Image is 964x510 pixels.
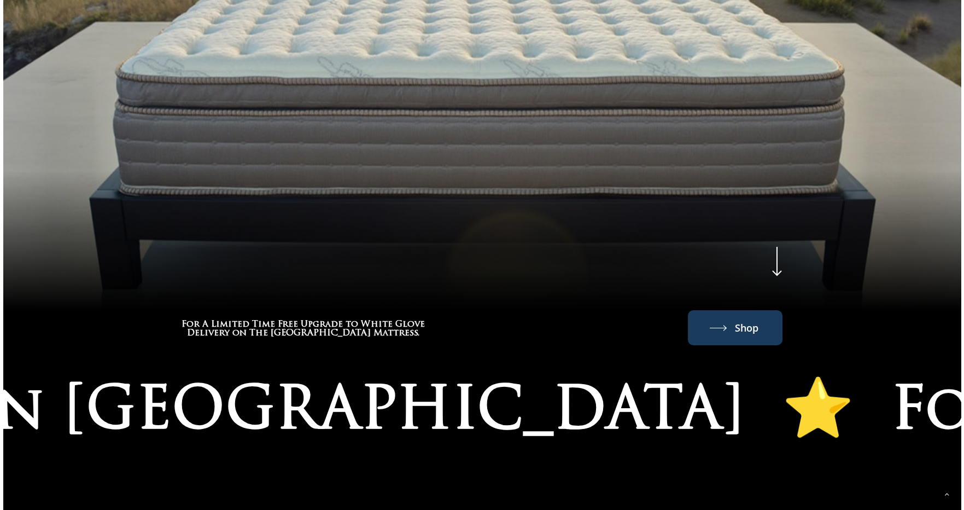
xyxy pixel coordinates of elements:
[735,319,758,337] span: Shop
[182,320,425,340] a: For A Limited Time Free Upgrade to White Glove Delivery on The Windsor Mattress.
[710,319,761,337] a: Shop The Windsor Mattress
[182,320,200,329] span: For
[361,320,393,329] span: White
[395,320,425,329] span: Glove
[202,320,208,329] span: A
[232,329,247,338] span: on
[182,320,425,338] h3: For A Limited Time Free Upgrade to White Glove Delivery on The Windsor Mattress.
[271,329,371,338] span: [GEOGRAPHIC_DATA]
[252,320,275,329] span: Time
[346,320,358,329] span: to
[278,320,298,329] span: Free
[301,320,343,329] span: Upgrade
[187,329,230,338] span: Delivery
[249,329,268,338] span: The
[939,486,955,502] a: Back to top
[373,329,419,338] span: Mattress.
[211,320,249,329] span: Limited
